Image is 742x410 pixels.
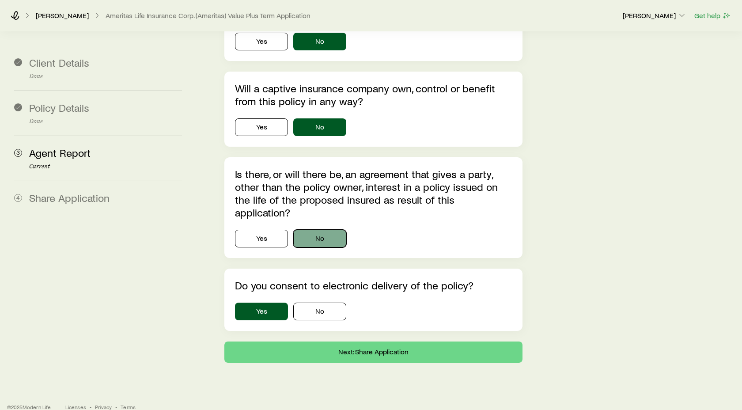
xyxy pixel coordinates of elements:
button: Get help [694,11,731,21]
button: Yes [235,118,288,136]
label: Will a captive insurance company own, control or benefit from this policy in any way? [235,82,495,107]
button: No [293,303,346,320]
div: consentsToElectronicDelivery [235,303,512,320]
span: Agent Report [29,146,91,159]
p: Done [29,118,182,125]
p: Done [29,73,182,80]
label: Is there, or will there be, an agreement that gives a party, other than the policy owner, interes... [235,167,498,219]
button: Ameritas Life Insurance Corp. (Ameritas) Value Plus Term Application [105,11,311,20]
div: willCaptiveInsuranceCompanyControlOrBenefitPolicy [235,118,512,136]
button: No [293,118,346,136]
div: isUsingExternalMedicalEntityForUnderwriting.value [235,33,512,50]
label: Do you consent to electronic delivery of the policy? [235,279,473,292]
button: Yes [235,230,288,247]
span: Share Application [29,191,110,204]
a: [PERSON_NAME] [35,11,89,20]
span: 3 [14,149,22,157]
button: [PERSON_NAME] [622,11,687,21]
span: Policy Details [29,101,89,114]
button: Yes [235,33,288,50]
button: No [293,33,346,50]
p: [PERSON_NAME] [623,11,686,20]
button: Yes [235,303,288,320]
p: Current [29,163,182,170]
div: isPartyOtherThanOwnerWithInterest [235,230,512,247]
button: Next: Share Application [224,342,522,363]
button: No [293,230,346,247]
span: Client Details [29,56,89,69]
span: 4 [14,194,22,202]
